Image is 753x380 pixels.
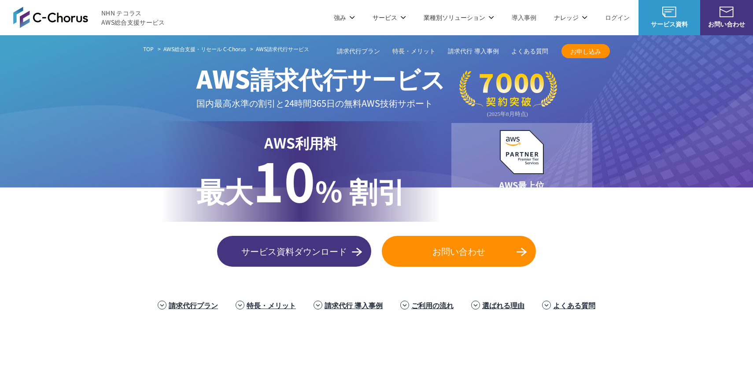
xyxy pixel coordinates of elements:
[325,300,383,310] a: 請求代行 導入事例
[461,334,532,369] img: 東京書籍
[554,13,587,22] p: ナレッジ
[720,7,734,17] img: お問い合わせ
[700,19,753,29] span: お問い合わせ
[334,13,355,22] p: 強み
[169,300,218,310] a: 請求代行プラン
[217,245,371,258] span: サービス資料ダウンロード
[196,60,445,96] span: AWS請求代行サービス
[662,7,676,17] img: AWS総合支援サービス C-Chorus サービス資料
[196,170,253,210] span: 最大
[382,245,536,258] span: お問い合わせ
[253,141,315,218] span: 10
[561,44,610,58] a: お申し込み
[13,7,165,28] a: AWS総合支援サービス C-Chorus NHN テコラスAWS総合支援サービス
[424,13,494,22] p: 業種別ソリューション
[392,47,436,56] a: 特長・メリット
[482,179,561,212] p: AWS最上位 プレミアティア サービスパートナー
[553,300,595,310] a: よくある質問
[373,13,406,22] p: サービス
[196,96,445,110] p: 国内最高水準の割引と 24時間365日の無料AWS技術サポート
[196,153,406,211] p: % 割引
[196,132,406,153] p: AWS利用料
[223,334,294,369] img: フジモトHD
[540,334,611,369] img: クリスピー・クリーム・ドーナツ
[512,13,536,22] a: 導入事例
[459,71,557,118] img: 契約件数
[247,300,296,310] a: 特長・メリット
[411,300,454,310] a: ご利用の流れ
[217,236,371,267] a: サービス資料ダウンロード
[382,334,452,369] img: ヤマサ醤油
[337,47,380,56] a: 請求代行プラン
[500,130,544,174] img: AWSプレミアティアサービスパートナー
[511,47,548,56] a: よくある質問
[639,19,700,29] span: サービス資料
[143,45,154,53] a: TOP
[256,45,309,52] span: AWS請求代行サービス
[163,45,246,53] a: AWS総合支援・リセール C-Chorus
[620,334,690,369] img: 共同通信デジタル
[482,300,524,310] a: 選ばれる理由
[303,334,373,369] img: エアトリ
[605,13,630,22] a: ログイン
[101,8,165,27] span: NHN テコラス AWS総合支援サービス
[448,47,499,56] a: 請求代行 導入事例
[144,334,214,369] img: 住友生命保険相互
[65,334,135,369] img: ミズノ
[561,47,610,56] span: お申し込み
[13,7,88,28] img: AWS総合支援サービス C-Chorus
[382,236,536,267] a: お問い合わせ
